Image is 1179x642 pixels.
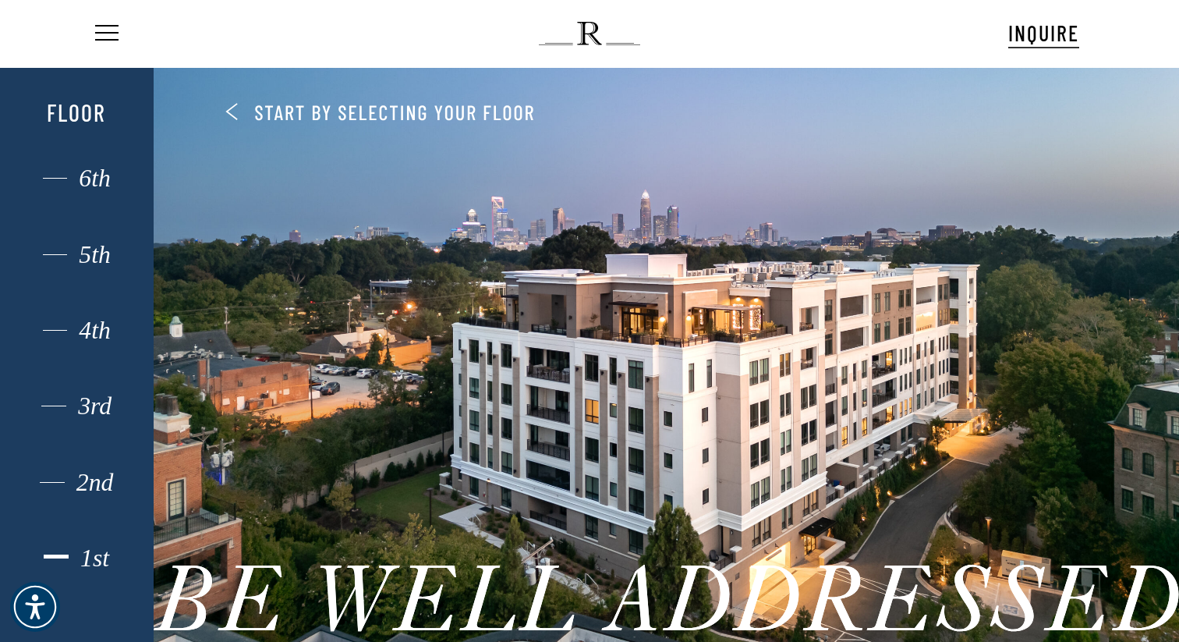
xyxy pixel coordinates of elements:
img: The Regent [539,22,639,45]
div: 6th [23,168,129,189]
a: Navigation Menu [92,26,119,42]
div: 1st [23,548,129,569]
div: 2nd [23,473,129,493]
a: INQUIRE [1008,18,1079,48]
div: 3rd [23,396,129,417]
span: INQUIRE [1008,20,1079,46]
div: 4th [23,321,129,341]
div: 5th [23,245,129,265]
div: Accessibility Menu [10,582,60,632]
div: Floor [23,98,129,126]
